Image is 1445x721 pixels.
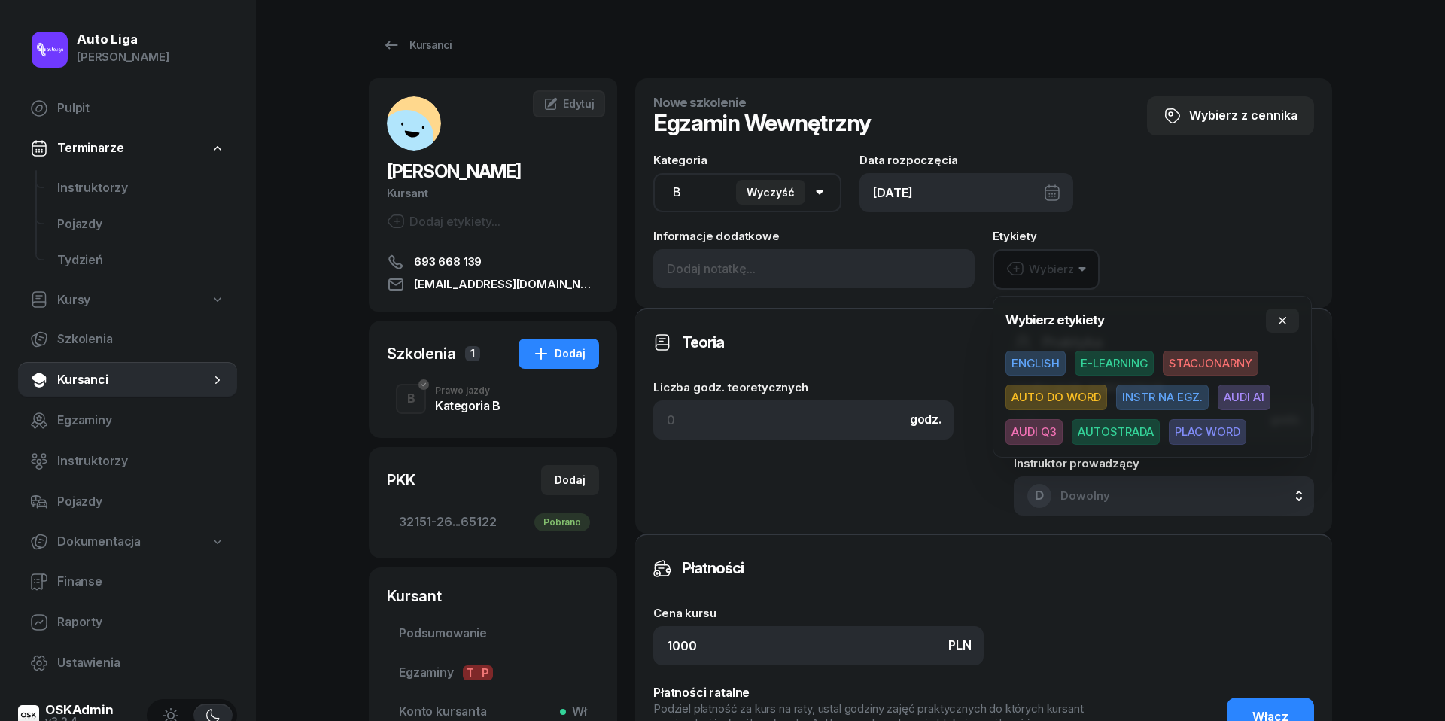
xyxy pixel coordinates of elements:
[435,400,500,412] div: Kategoria B
[369,30,465,60] a: Kursanci
[465,346,480,361] span: 1
[541,465,599,495] button: Dodaj
[396,384,426,414] button: B
[1218,385,1270,410] button: AUDI A1
[653,109,871,136] h1: Egzamin Wewnętrzny
[736,180,805,205] button: Wyczyść
[387,212,500,230] button: Dodaj etykiety...
[1005,310,1104,330] h4: Wybierz etykiety
[18,403,237,439] a: Egzaminy
[387,586,599,607] div: Kursant
[18,525,237,559] a: Dokumentacja
[1164,106,1297,126] div: Wybierz z cennika
[463,665,478,680] span: T
[387,470,415,491] div: PKK
[57,291,90,310] span: Kursy
[1005,351,1066,376] button: ENGLISH
[382,36,452,54] div: Kursanci
[57,492,225,512] span: Pojazdy
[57,178,225,198] span: Instruktorzy
[478,665,493,680] span: P
[682,556,744,580] h3: Płatności
[57,214,225,234] span: Pojazdy
[387,616,599,652] a: Podsumowanie
[18,484,237,520] a: Pojazdy
[653,249,975,288] input: Dodaj notatkę...
[57,99,225,118] span: Pulpit
[1116,385,1209,410] button: INSTR NA EGZ.
[993,249,1100,290] button: Wybierz
[57,251,225,270] span: Tydzień
[18,564,237,600] a: Finanse
[18,131,237,166] a: Terminarze
[387,343,456,364] div: Szkolenia
[414,275,599,294] span: [EMAIL_ADDRESS][DOMAIN_NAME]
[18,90,237,126] a: Pulpit
[1035,489,1044,502] span: D
[399,624,587,643] span: Podsumowanie
[387,275,599,294] a: [EMAIL_ADDRESS][DOMAIN_NAME]
[387,655,599,691] a: EgzaminyTP
[1005,385,1107,410] button: AUTO DO WORD
[563,97,595,110] span: Edytuj
[653,96,871,109] h4: Nowe szkolenie
[57,613,225,632] span: Raporty
[57,138,123,158] span: Terminarze
[414,253,482,271] span: 693 668 139
[653,400,954,440] input: 0
[653,683,1087,703] div: Płatności ratalne
[1014,476,1314,516] button: DDowolny
[435,386,500,395] div: Prawo jazdy
[534,513,590,531] div: Pobrano
[532,345,586,363] div: Dodaj
[387,504,599,540] a: 32151-26...65122Pobrano
[653,626,984,665] input: 0
[45,242,237,278] a: Tydzień
[18,283,237,318] a: Kursy
[18,645,237,681] a: Ustawienia
[1075,351,1154,376] button: E-LEARNING
[399,663,587,683] span: Egzaminy
[18,604,237,640] a: Raporty
[57,370,210,390] span: Kursanci
[387,184,599,203] div: Kursant
[57,452,225,471] span: Instruktorzy
[18,321,237,357] a: Szkolenia
[387,253,599,271] a: 693 668 139
[57,411,225,430] span: Egzaminy
[45,170,237,206] a: Instruktorzy
[1163,351,1258,376] button: STACJONARNY
[533,90,605,117] a: Edytuj
[57,653,225,673] span: Ustawienia
[399,513,587,532] span: 32151-26...65122
[45,704,114,716] div: OSKAdmin
[387,160,521,182] span: [PERSON_NAME]
[57,572,225,592] span: Finanse
[747,186,795,199] div: Wyczyść
[45,206,237,242] a: Pojazdy
[1169,419,1246,445] button: PLAC WORD
[1147,96,1314,135] button: Wybierz z cennika
[519,339,599,369] button: Dodaj
[77,33,169,46] div: Auto Liga
[18,362,237,398] a: Kursanci
[57,330,225,349] span: Szkolenia
[387,378,599,420] button: BPrawo jazdyKategoria B
[1005,419,1063,445] button: AUDI Q3
[1060,488,1110,503] span: Dowolny
[18,443,237,479] a: Instruktorzy
[401,386,421,412] div: B
[555,471,586,489] div: Dodaj
[57,532,141,552] span: Dokumentacja
[1072,419,1160,445] button: AUTOSTRADA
